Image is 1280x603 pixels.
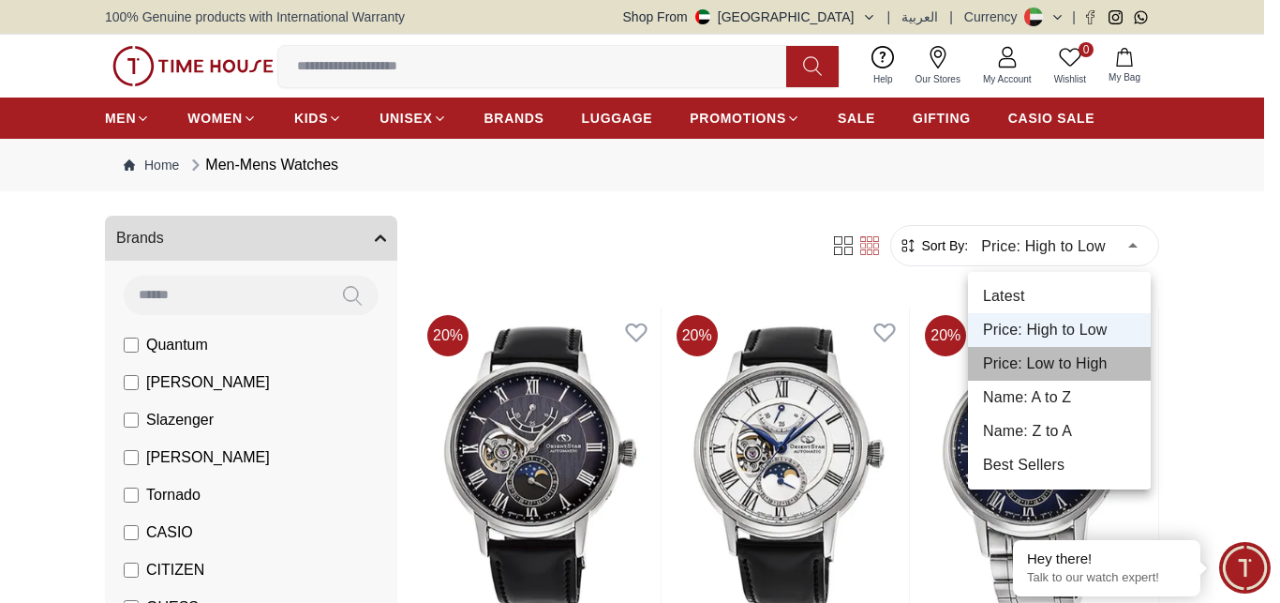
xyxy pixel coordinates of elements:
li: Price: Low to High [968,347,1151,381]
div: Chat Widget [1219,542,1271,594]
li: Name: A to Z [968,381,1151,415]
li: Latest [968,279,1151,313]
li: Name: Z to A [968,415,1151,448]
p: Talk to our watch expert! [1027,570,1186,586]
li: Price: High to Low [968,313,1151,347]
div: Hey there! [1027,550,1186,568]
li: Best Sellers [968,448,1151,482]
